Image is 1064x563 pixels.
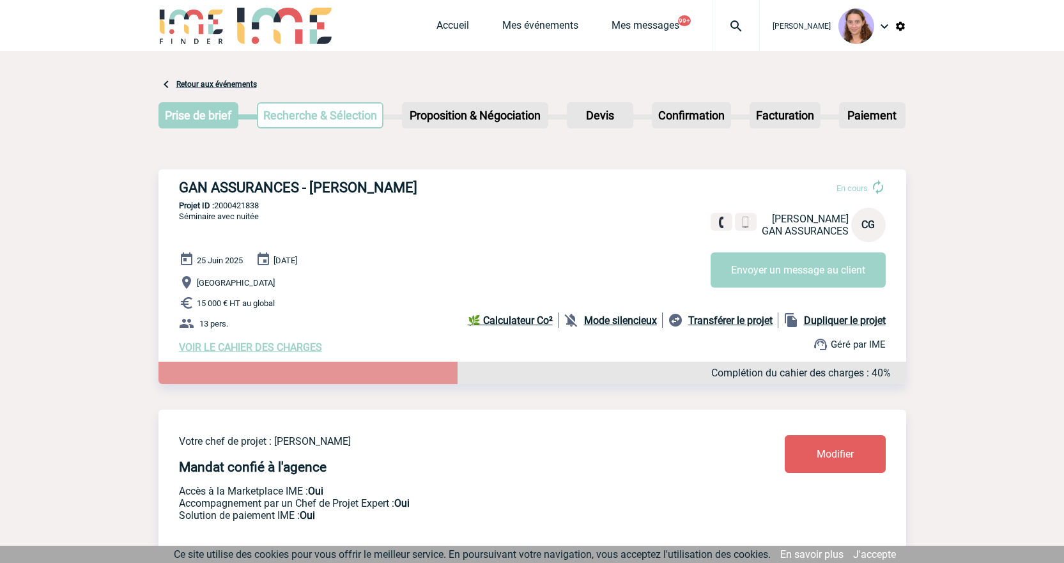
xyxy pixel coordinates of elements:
a: 🌿 Calculateur Co² [468,312,559,328]
img: fixe.png [716,217,727,228]
b: Projet ID : [179,201,214,210]
a: Accueil [436,19,469,37]
img: support.png [813,337,828,352]
img: portable.png [740,217,752,228]
p: Devis [568,104,632,127]
span: 15 000 € HT au global [197,298,275,308]
span: [PERSON_NAME] [772,213,849,225]
span: Modifier [817,448,854,460]
span: Séminaire avec nuitée [179,212,259,221]
p: Prise de brief [160,104,238,127]
span: Ce site utilise des cookies pour vous offrir le meilleur service. En poursuivant votre navigation... [174,548,771,560]
b: Mode silencieux [584,314,657,327]
b: Transférer le projet [688,314,773,327]
p: Recherche & Sélection [258,104,382,127]
p: 2000421838 [158,201,906,210]
b: Oui [394,497,410,509]
span: GAN ASSURANCES [762,225,849,237]
span: [GEOGRAPHIC_DATA] [197,278,275,288]
span: Géré par IME [831,339,886,350]
a: Mes événements [502,19,578,37]
span: En cours [837,183,868,193]
a: J'accepte [853,548,896,560]
p: Facturation [751,104,819,127]
p: Proposition & Négociation [403,104,547,127]
a: En savoir plus [780,548,844,560]
span: 25 Juin 2025 [197,256,243,265]
p: Votre chef de projet : [PERSON_NAME] [179,435,709,447]
img: file_copy-black-24dp.png [783,312,799,328]
p: Conformité aux process achat client, Prise en charge de la facturation, Mutualisation de plusieur... [179,509,709,521]
img: 101030-1.png [838,8,874,44]
a: Retour aux événements [176,80,257,89]
b: Oui [308,485,323,497]
span: 13 pers. [199,319,228,328]
p: Paiement [840,104,904,127]
span: CG [861,219,875,231]
span: [DATE] [274,256,297,265]
b: Dupliquer le projet [804,314,886,327]
p: Prestation payante [179,497,709,509]
h4: Mandat confié à l'agence [179,459,327,475]
button: 99+ [678,15,691,26]
button: Envoyer un message au client [711,252,886,288]
b: 🌿 Calculateur Co² [468,314,553,327]
p: Confirmation [653,104,730,127]
p: Accès à la Marketplace IME : [179,485,709,497]
h3: GAN ASSURANCES - [PERSON_NAME] [179,180,562,196]
span: [PERSON_NAME] [773,22,831,31]
a: Mes messages [612,19,679,37]
img: IME-Finder [158,8,225,44]
b: Oui [300,509,315,521]
a: VOIR LE CAHIER DES CHARGES [179,341,322,353]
